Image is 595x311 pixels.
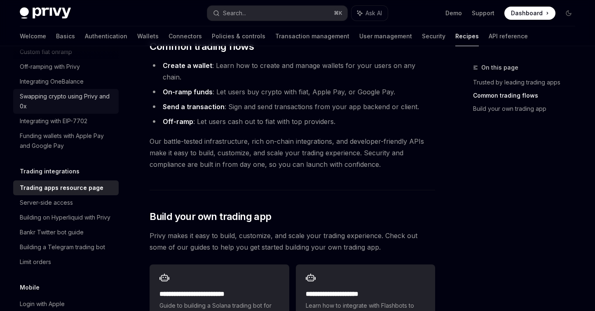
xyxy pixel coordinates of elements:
[334,10,342,16] span: ⌘ K
[207,6,348,21] button: Search...⌘K
[13,195,119,210] a: Server-side access
[13,114,119,129] a: Integrating with EIP-7702
[20,227,84,237] div: Bankr Twitter bot guide
[150,210,271,223] span: Build your own trading app
[20,283,40,292] h5: Mobile
[150,116,435,127] li: : Let users cash out to fiat with top providers.
[20,116,87,126] div: Integrating with EIP-7702
[473,102,582,115] a: Build your own trading app
[85,26,127,46] a: Authentication
[511,9,543,17] span: Dashboard
[13,89,119,114] a: Swapping crypto using Privy and 0x
[20,213,110,222] div: Building on Hyperliquid with Privy
[163,117,193,126] a: Off-ramp
[20,131,114,151] div: Funding wallets with Apple Pay and Google Pay
[13,240,119,255] a: Building a Telegram trading bot
[150,60,435,83] li: : Learn how to create and manage wallets for your users on any chain.
[169,26,202,46] a: Connectors
[20,62,80,72] div: Off-ramping with Privy
[20,166,80,176] h5: Trading integrations
[13,59,119,74] a: Off-ramping with Privy
[13,129,119,153] a: Funding wallets with Apple Pay and Google Pay
[150,136,435,170] span: Our battle-tested infrastructure, rich on-chain integrations, and developer-friendly APIs make it...
[13,225,119,240] a: Bankr Twitter bot guide
[351,6,388,21] button: Ask AI
[212,26,265,46] a: Policies & controls
[150,101,435,112] li: : Sign and send transactions from your app backend or client.
[422,26,445,46] a: Security
[150,40,254,53] span: Common trading flows
[13,210,119,225] a: Building on Hyperliquid with Privy
[13,255,119,269] a: Limit orders
[20,198,73,208] div: Server-side access
[13,74,119,89] a: Integrating OneBalance
[455,26,479,46] a: Recipes
[223,8,246,18] div: Search...
[359,26,412,46] a: User management
[20,299,65,309] div: Login with Apple
[473,89,582,102] a: Common trading flows
[365,9,382,17] span: Ask AI
[150,230,435,253] span: Privy makes it easy to build, customize, and scale your trading experience. Check out some of our...
[275,26,349,46] a: Transaction management
[473,76,582,89] a: Trusted by leading trading apps
[504,7,555,20] a: Dashboard
[150,86,435,98] li: : Let users buy crypto with fiat, Apple Pay, or Google Pay.
[20,26,46,46] a: Welcome
[445,9,462,17] a: Demo
[20,91,114,111] div: Swapping crypto using Privy and 0x
[481,63,518,72] span: On this page
[163,61,212,70] a: Create a wallet
[489,26,528,46] a: API reference
[20,183,103,193] div: Trading apps resource page
[56,26,75,46] a: Basics
[163,103,225,111] a: Send a transaction
[137,26,159,46] a: Wallets
[13,180,119,195] a: Trading apps resource page
[163,88,213,96] a: On-ramp funds
[20,7,71,19] img: dark logo
[20,257,51,267] div: Limit orders
[20,77,84,87] div: Integrating OneBalance
[20,242,105,252] div: Building a Telegram trading bot
[472,9,494,17] a: Support
[562,7,575,20] button: Toggle dark mode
